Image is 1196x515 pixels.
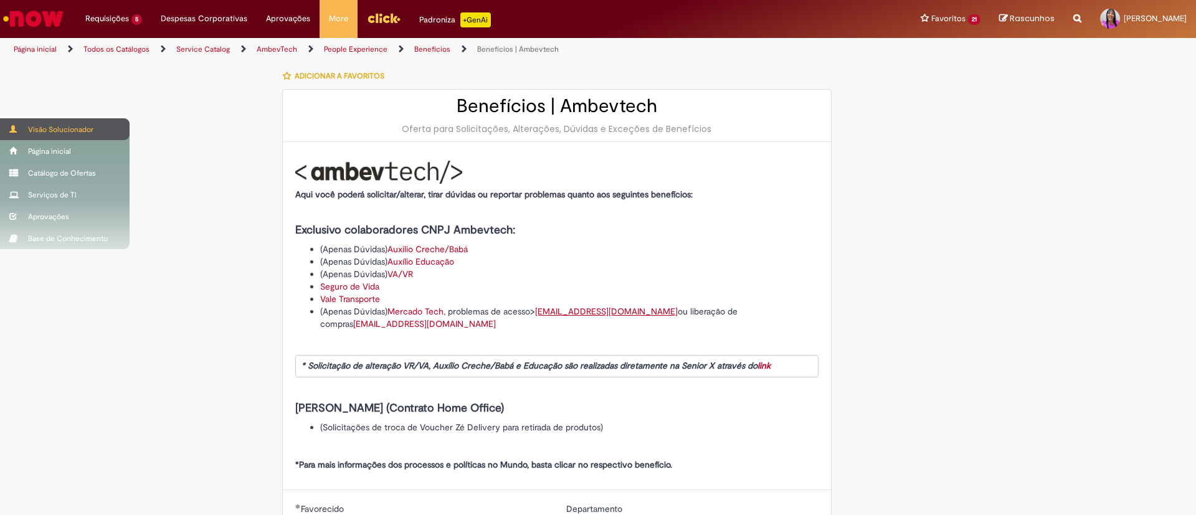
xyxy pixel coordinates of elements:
[295,71,384,81] span: Adicionar a Favoritos
[535,306,678,317] a: [EMAIL_ADDRESS][DOMAIN_NAME]
[353,318,496,329] a: [EMAIL_ADDRESS][DOMAIN_NAME]
[324,44,387,54] a: People Experience
[419,12,491,27] div: Padroniza
[295,223,515,237] strong: Exclusivo colaboradores CNPJ Ambevtech:
[301,360,771,371] em: * Solicitação de alteração VR/VA, Auxílio Creche/Babá e Educação são realizadas diretamente na Se...
[757,360,771,371] a: link
[295,189,693,200] strong: Aqui você poderá solicitar/alterar, tirar dúvidas ou reportar problemas quanto aos seguintes bene...
[176,44,230,54] a: Service Catalog
[320,281,379,292] a: Seguro de Vida
[282,63,391,89] button: Adicionar a Favoritos
[320,293,380,305] a: Vale Transporte
[83,44,149,54] a: Todos os Catálogos
[85,12,129,25] span: Requisições
[1,6,65,31] img: ServiceNow
[14,44,57,54] a: Página inicial
[131,14,142,25] span: 5
[566,503,625,515] label: Somente leitura - Departamento
[257,44,297,54] a: AmbevTech
[9,38,788,61] ul: Trilhas de página
[295,96,819,116] h2: Benefícios | Ambevtech
[367,9,401,27] img: click_logo_yellow_360x200.png
[320,255,819,268] li: (Apenas Dúvidas)
[329,12,348,25] span: More
[999,13,1055,25] a: Rascunhos
[387,256,454,267] a: Auxílio Educação
[320,421,819,433] li: (Solicitações de troca de Voucher Zé Delivery para retirada de produtos)
[295,504,301,509] span: Obrigatório Preenchido
[931,12,966,25] span: Favoritos
[387,268,413,280] a: VA/VR
[301,503,346,514] span: Necessários - Favorecido
[266,12,310,25] span: Aprovações
[320,243,819,255] li: (Apenas Dúvidas)
[477,44,559,54] a: Benefícios | Ambevtech
[295,123,819,135] div: Oferta para Solicitações, Alterações, Dúvidas e Exceções de Benefícios
[1124,13,1187,24] span: [PERSON_NAME]
[320,268,819,280] li: (Apenas Dúvidas)
[387,306,444,317] a: Mercado Tech
[161,12,247,25] span: Despesas Corporativas
[295,459,672,470] strong: *Para mais informações dos processos e políticas no Mundo, basta clicar no respectivo benefício.
[460,12,491,27] p: +GenAi
[387,243,468,255] a: Auxilio Creche/Babá
[295,401,504,415] strong: [PERSON_NAME] (Contrato Home Office)
[320,305,819,330] li: (Apenas Dúvidas) , problemas de acesso> ou liberação de compras
[414,44,450,54] a: Benefícios
[1010,12,1055,24] span: Rascunhos
[968,14,980,25] span: 21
